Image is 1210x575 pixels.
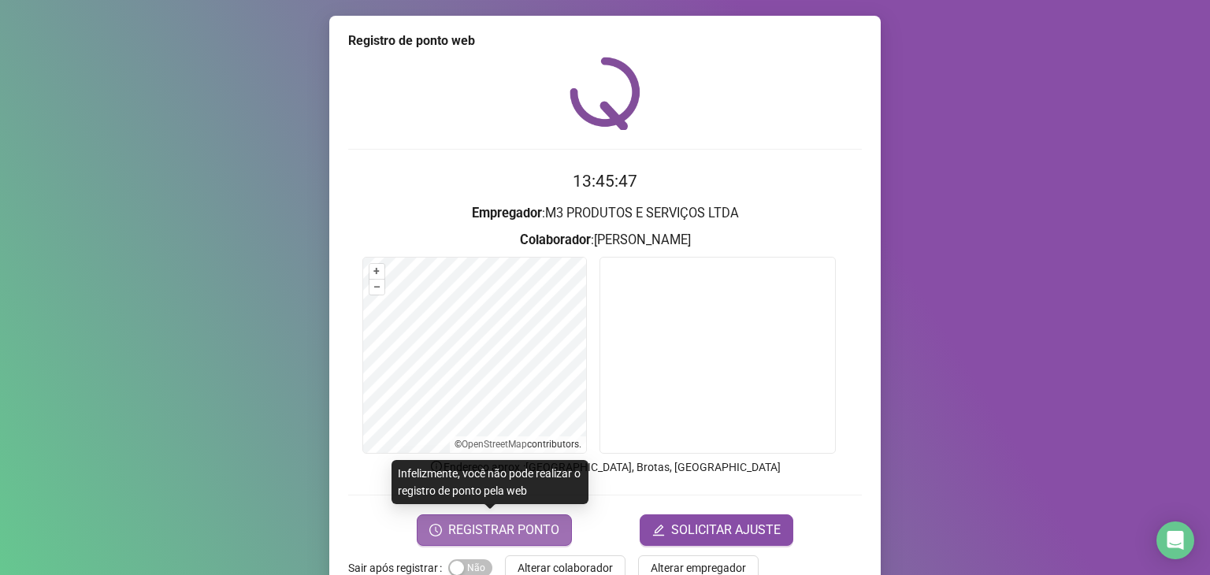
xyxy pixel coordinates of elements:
strong: Empregador [472,206,542,221]
span: clock-circle [429,524,442,536]
button: + [369,264,384,279]
div: Infelizmente, você não pode realizar o registro de ponto pela web [392,460,588,504]
button: – [369,280,384,295]
p: Endereço aprox. : [GEOGRAPHIC_DATA], Brotas, [GEOGRAPHIC_DATA] [348,458,862,476]
img: QRPoint [570,57,640,130]
button: REGISTRAR PONTO [417,514,572,546]
div: Registro de ponto web [348,32,862,50]
li: © contributors. [455,439,581,450]
h3: : M3 PRODUTOS E SERVIÇOS LTDA [348,203,862,224]
button: editSOLICITAR AJUSTE [640,514,793,546]
div: Open Intercom Messenger [1156,521,1194,559]
h3: : [PERSON_NAME] [348,230,862,250]
strong: Colaborador [520,232,591,247]
time: 13:45:47 [573,172,637,191]
a: OpenStreetMap [462,439,527,450]
span: SOLICITAR AJUSTE [671,521,781,540]
span: REGISTRAR PONTO [448,521,559,540]
span: edit [652,524,665,536]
